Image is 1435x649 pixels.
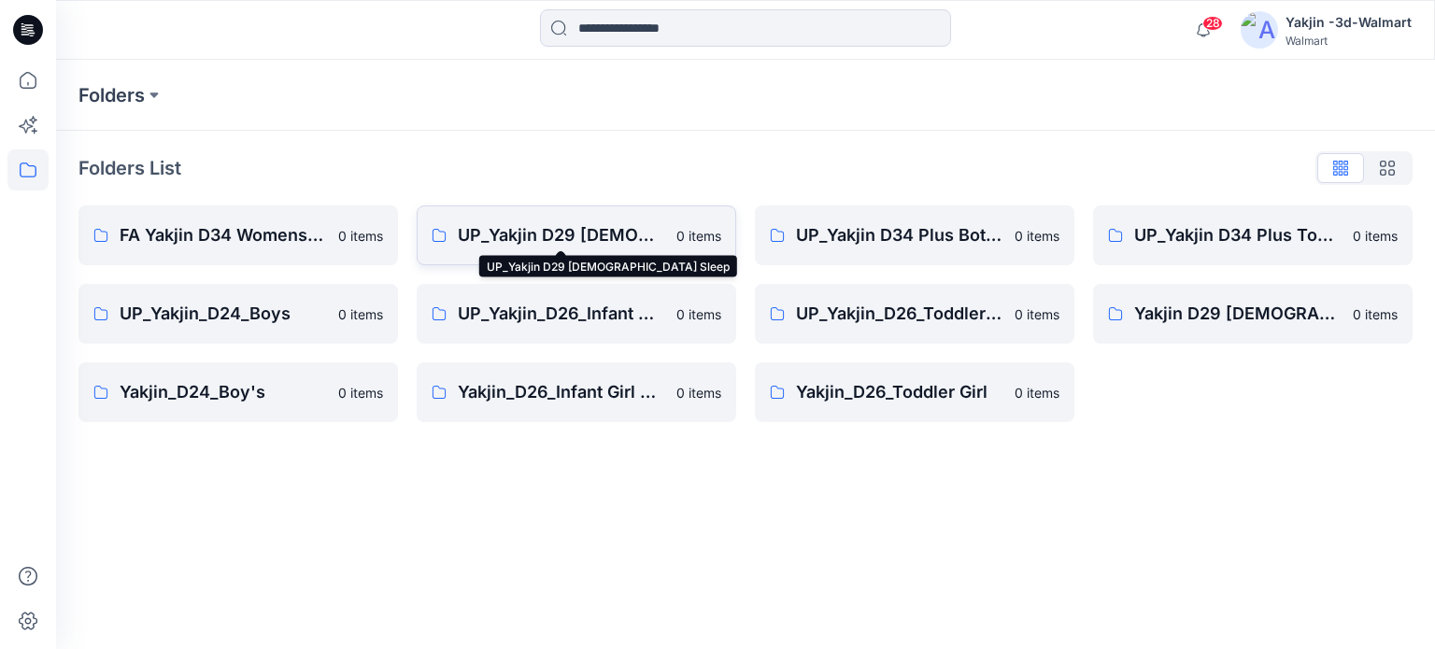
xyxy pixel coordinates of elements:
[1015,383,1059,402] p: 0 items
[78,82,145,108] a: Folders
[417,284,736,344] a: UP_Yakjin_D26_Infant Girl & Boy0 items
[755,362,1074,422] a: Yakjin_D26_Toddler Girl0 items
[120,379,327,405] p: Yakjin_D24_Boy's
[1241,11,1278,49] img: avatar
[78,284,398,344] a: UP_Yakjin_D24_Boys0 items
[1286,11,1412,34] div: Yakjin -3d-Walmart
[676,383,721,402] p: 0 items
[1134,301,1342,327] p: Yakjin D29 [DEMOGRAPHIC_DATA] Sleepwear
[338,383,383,402] p: 0 items
[755,284,1074,344] a: UP_Yakjin_D26_Toddler Girl0 items
[1286,34,1412,48] div: Walmart
[1015,304,1059,324] p: 0 items
[796,301,1003,327] p: UP_Yakjin_D26_Toddler Girl
[458,379,665,405] p: Yakjin_D26_Infant Girl & Boy
[458,301,665,327] p: UP_Yakjin_D26_Infant Girl & Boy
[1093,205,1413,265] a: UP_Yakjin D34 Plus Tops & Dresses0 items
[1353,304,1398,324] p: 0 items
[796,222,1003,248] p: UP_Yakjin D34 Plus Bottoms
[1202,16,1223,31] span: 28
[1093,284,1413,344] a: Yakjin D29 [DEMOGRAPHIC_DATA] Sleepwear0 items
[417,205,736,265] a: UP_Yakjin D29 [DEMOGRAPHIC_DATA] Sleep0 items
[1134,222,1342,248] p: UP_Yakjin D34 Plus Tops & Dresses
[417,362,736,422] a: Yakjin_D26_Infant Girl & Boy0 items
[338,304,383,324] p: 0 items
[1015,226,1059,246] p: 0 items
[796,379,1003,405] p: Yakjin_D26_Toddler Girl
[78,362,398,422] a: Yakjin_D24_Boy's0 items
[120,222,327,248] p: FA Yakjin D34 Womens Knits
[458,222,665,248] p: UP_Yakjin D29 [DEMOGRAPHIC_DATA] Sleep
[1353,226,1398,246] p: 0 items
[78,205,398,265] a: FA Yakjin D34 Womens Knits0 items
[676,304,721,324] p: 0 items
[676,226,721,246] p: 0 items
[78,154,181,182] p: Folders List
[755,205,1074,265] a: UP_Yakjin D34 Plus Bottoms0 items
[338,226,383,246] p: 0 items
[120,301,327,327] p: UP_Yakjin_D24_Boys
